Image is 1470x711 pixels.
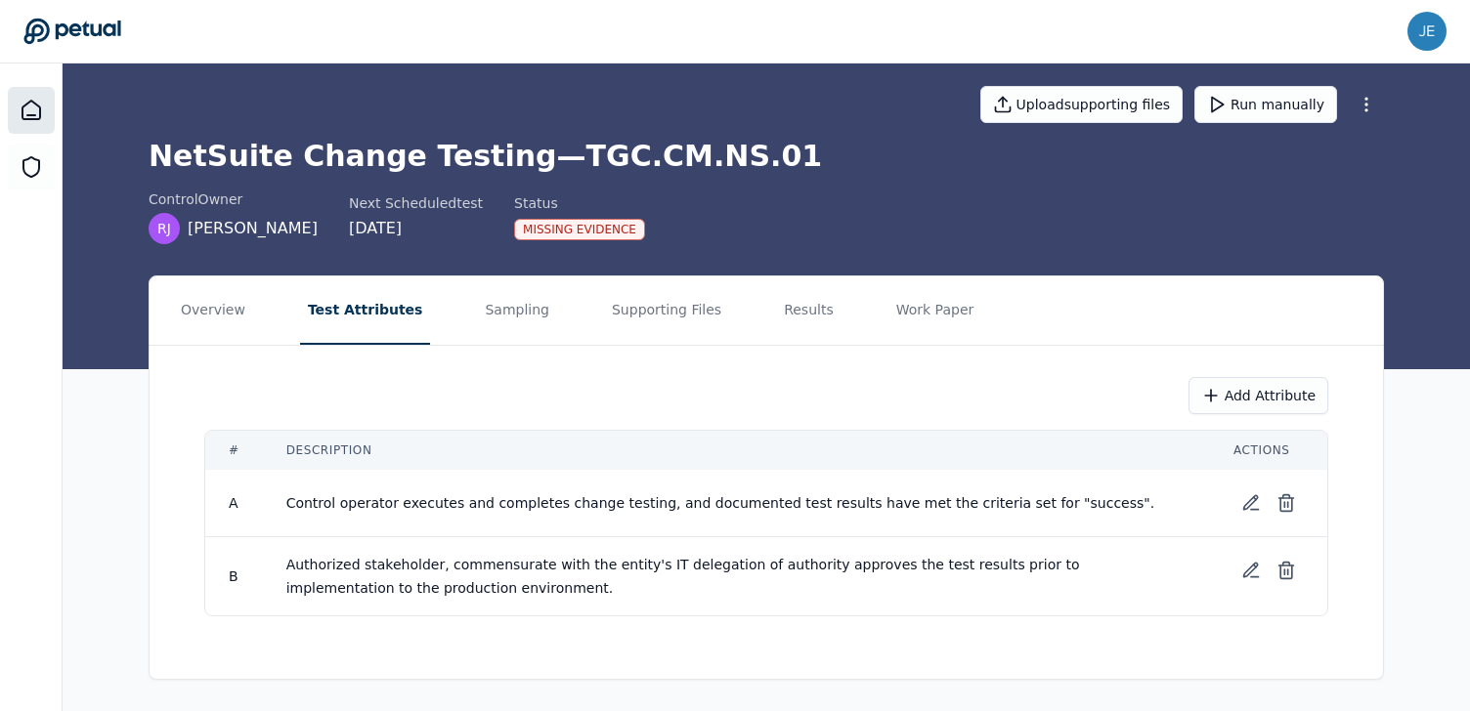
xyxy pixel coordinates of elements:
[229,568,238,584] span: B
[980,86,1184,123] button: Uploadsupporting files
[514,219,645,240] div: Missing Evidence
[286,495,1155,511] span: Control operator executes and completes change testing, and documented test results have met the ...
[300,276,431,345] button: Test Attributes
[349,217,483,240] div: [DATE]
[149,139,1384,174] h1: NetSuite Change Testing — TGC.CM.NS.01
[23,18,121,45] a: Go to Dashboard
[1194,86,1337,123] button: Run manually
[1233,553,1269,588] button: Edit test attribute
[229,495,238,511] span: A
[1233,485,1269,521] button: Edit test attribute
[1349,87,1384,122] button: More Options
[205,431,263,470] th: #
[286,557,1084,596] span: Authorized stakeholder, commensurate with the entity's IT delegation of authority approves the te...
[349,193,483,213] div: Next Scheduled test
[1210,431,1327,470] th: Actions
[157,219,171,238] span: RJ
[8,144,55,190] a: SOC
[263,431,1210,470] th: Description
[604,276,729,345] button: Supporting Files
[173,276,253,345] button: Overview
[8,87,55,134] a: Dashboard
[149,189,318,209] div: control Owner
[1407,12,1447,51] img: jenna.wei@reddit.com
[477,276,557,345] button: Sampling
[1269,553,1304,588] button: Delete test attribute
[188,217,318,240] span: [PERSON_NAME]
[1269,485,1304,521] button: Delete test attribute
[150,276,1383,345] nav: Tabs
[514,193,645,213] div: Status
[888,276,982,345] button: Work Paper
[776,276,842,345] button: Results
[1189,377,1328,414] button: Add Attribute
